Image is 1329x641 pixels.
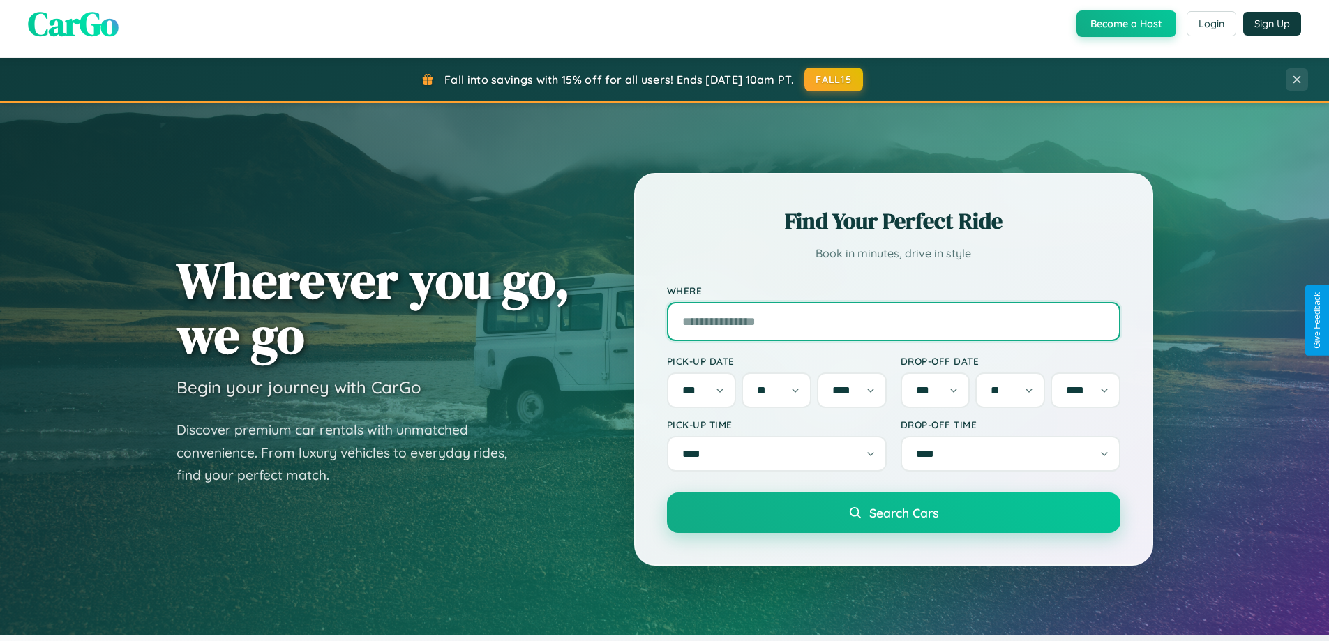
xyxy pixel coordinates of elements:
label: Pick-up Time [667,418,887,430]
span: Fall into savings with 15% off for all users! Ends [DATE] 10am PT. [444,73,794,86]
label: Pick-up Date [667,355,887,367]
label: Drop-off Date [901,355,1120,367]
p: Book in minutes, drive in style [667,243,1120,264]
p: Discover premium car rentals with unmatched convenience. From luxury vehicles to everyday rides, ... [177,418,525,487]
button: FALL15 [804,68,863,91]
button: Search Cars [667,492,1120,533]
h1: Wherever you go, we go [177,252,570,363]
span: Search Cars [869,505,938,520]
h3: Begin your journey with CarGo [177,377,421,398]
label: Where [667,285,1120,296]
button: Sign Up [1243,12,1301,36]
div: Give Feedback [1312,292,1322,349]
span: CarGo [28,1,119,47]
button: Login [1187,11,1236,36]
button: Become a Host [1076,10,1176,37]
label: Drop-off Time [901,418,1120,430]
h2: Find Your Perfect Ride [667,206,1120,236]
